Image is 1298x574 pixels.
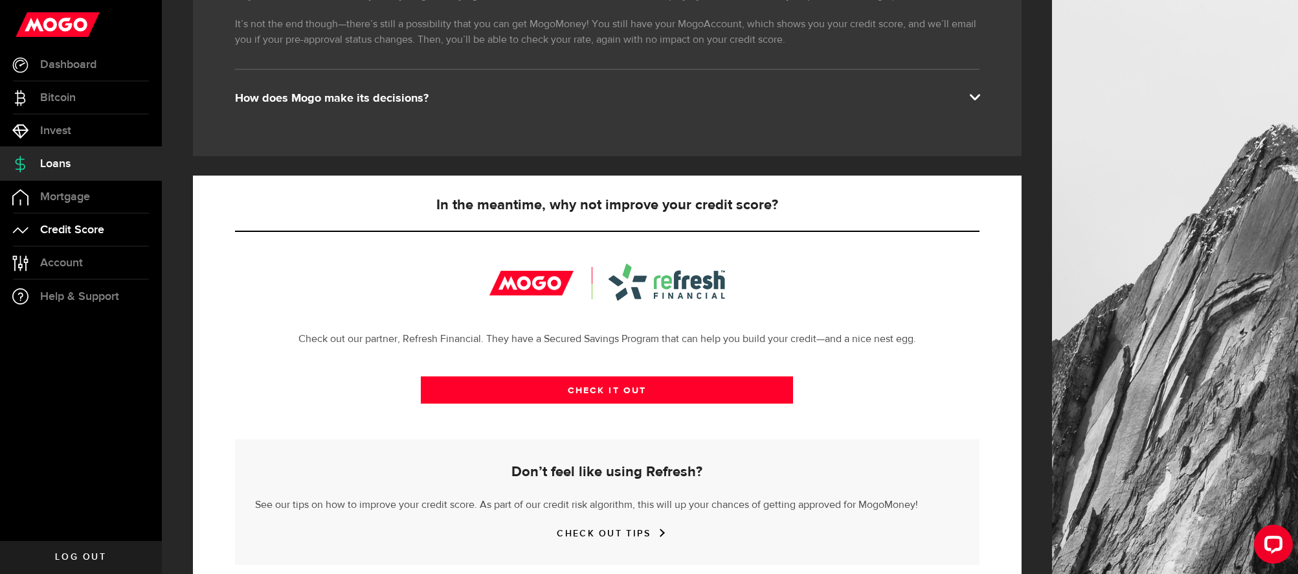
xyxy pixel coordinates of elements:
[40,59,96,71] span: Dashboard
[40,92,76,104] span: Bitcoin
[255,494,959,513] p: See our tips on how to improve your credit score. As part of our credit risk algorithm, this will...
[40,224,104,236] span: Credit Score
[235,198,979,213] h5: In the meantime, why not improve your credit score?
[40,125,71,137] span: Invest
[40,257,83,269] span: Account
[40,191,90,203] span: Mortgage
[235,17,979,48] p: It’s not the end though—there’s still a possibility that you can get MogoMoney! You still have yo...
[255,465,959,480] h5: Don’t feel like using Refresh?
[1244,520,1298,574] iframe: LiveChat chat widget
[235,332,979,347] p: Check out our partner, Refresh Financial. They have a Secured Savings Program that can help you b...
[557,528,656,539] a: CHECK OUT TIPS
[235,91,979,106] div: How does Mogo make its decisions?
[421,376,793,404] a: CHECK IT OUT
[55,553,106,562] span: Log out
[40,291,119,303] span: Help & Support
[40,158,71,170] span: Loans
